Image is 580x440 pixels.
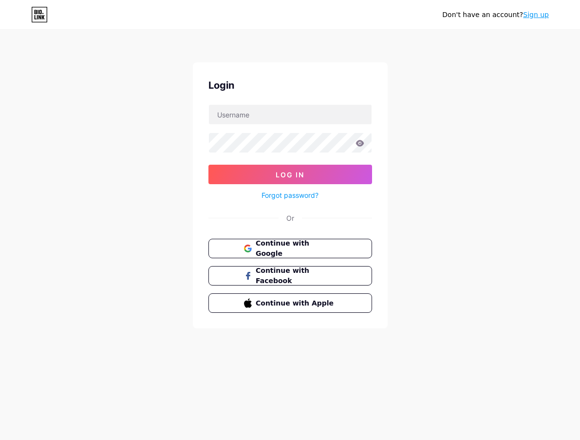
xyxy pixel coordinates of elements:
button: Continue with Google [208,239,372,258]
a: Sign up [523,11,549,19]
span: Continue with Facebook [256,266,336,286]
span: Log In [276,171,304,179]
button: Log In [208,165,372,184]
input: Username [209,105,372,124]
div: Or [286,213,294,223]
div: Login [208,78,372,93]
div: Don't have an account? [442,10,549,20]
a: Forgot password? [262,190,318,200]
button: Continue with Facebook [208,266,372,286]
span: Continue with Google [256,238,336,259]
span: Continue with Apple [256,298,336,308]
button: Continue with Apple [208,293,372,313]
